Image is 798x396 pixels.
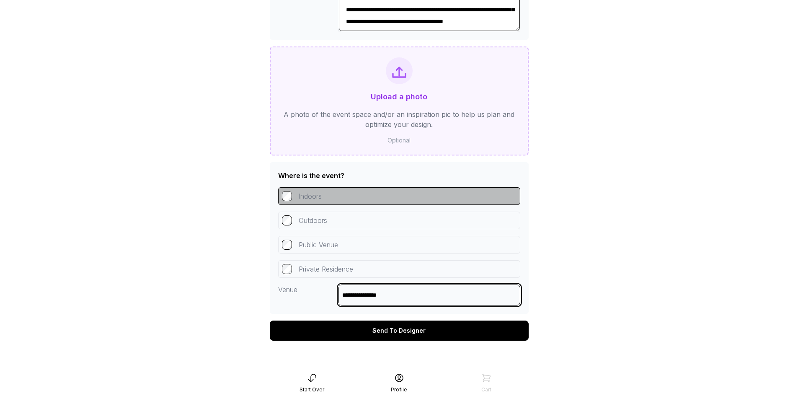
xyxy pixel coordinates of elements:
div: Indoors [278,187,520,205]
h2: Upload a photo [371,91,427,103]
div: Private Residence [278,260,520,278]
span: Optional [387,136,411,145]
div: Public Venue [278,236,520,254]
div: Cart [481,386,491,393]
div: Send To Designer [270,321,529,341]
p: A photo of the event space and/or an inspiration pic to help us plan and optimize your design. [281,109,518,129]
div: Start Over [300,386,324,393]
div: Profile [391,386,407,393]
div: Venue [278,285,339,305]
div: Outdoors [278,212,520,229]
div: Where is the event? [278,171,344,181]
